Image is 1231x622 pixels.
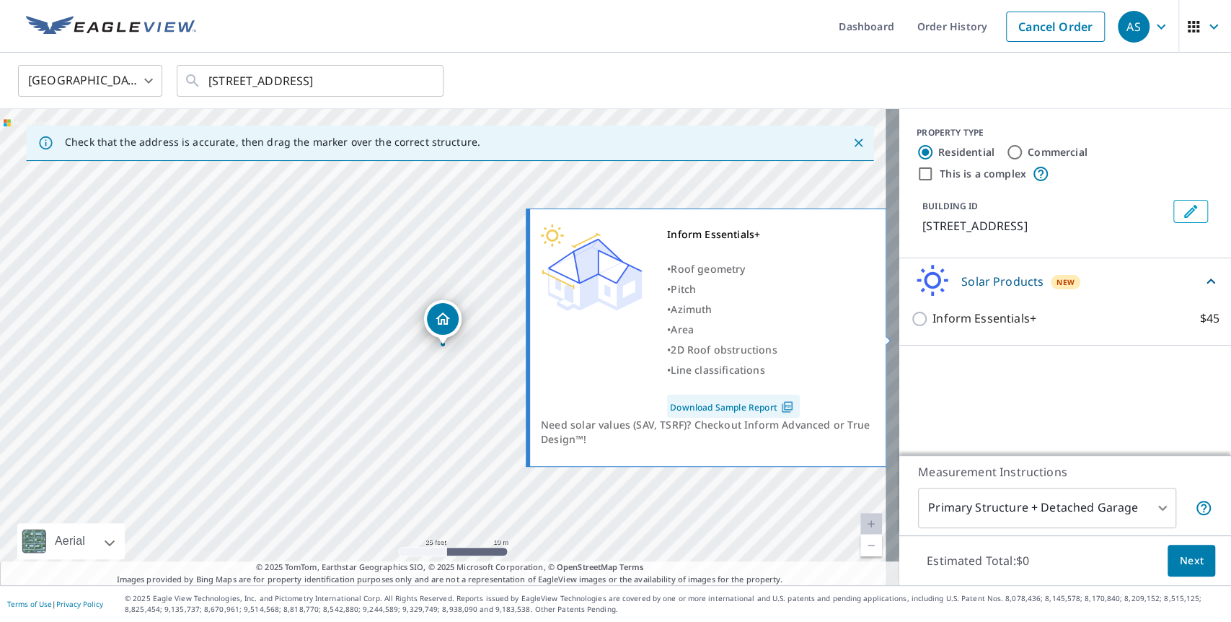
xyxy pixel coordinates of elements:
[961,273,1044,290] p: Solar Products
[918,463,1212,481] p: Measurement Instructions
[50,523,89,559] div: Aerial
[7,600,103,608] p: |
[667,320,800,340] div: •
[671,363,764,377] span: Line classifications
[1056,276,1075,288] span: New
[1195,499,1212,517] span: Your report will include the primary structure and a detached garage if one exists.
[557,561,617,572] a: OpenStreetMap
[667,279,800,299] div: •
[208,61,414,101] input: Search by address or latitude-longitude
[915,545,1041,577] p: Estimated Total: $0
[125,593,1224,615] p: © 2025 Eagle View Technologies, Inc. and Pictometry International Corp. All Rights Reserved. Repo...
[917,126,1214,139] div: PROPERTY TYPE
[860,513,882,535] a: Current Level 20, Zoom In Disabled
[65,136,480,149] p: Check that the address is accurate, then drag the marker over the correct structure.
[1200,310,1219,328] p: $45
[860,535,882,556] a: Current Level 20, Zoom Out
[667,224,800,245] div: Inform Essentials+
[1173,200,1208,223] button: Edit building 1
[671,282,696,296] span: Pitch
[671,262,745,276] span: Roof geometry
[940,167,1026,181] label: This is a complex
[777,400,797,413] img: Pdf Icon
[667,360,800,380] div: •
[424,300,462,345] div: Dropped pin, building 1, Residential property, 1091 Blackhorse Rd North Tazewell, VA 24630
[1118,11,1150,43] div: AS
[671,323,694,336] span: Area
[667,395,800,418] a: Download Sample Report
[17,523,125,559] div: Aerial
[849,133,868,152] button: Close
[667,259,800,279] div: •
[541,418,875,447] div: Need solar values (SAV, TSRF)? Checkout Inform Advanced or True Design™!
[541,224,642,311] img: Premium
[922,217,1168,235] p: [STREET_ADDRESS]
[667,340,800,360] div: •
[922,200,978,212] p: BUILDING ID
[619,561,643,572] a: Terms
[932,310,1036,328] p: Inform Essentials+
[256,561,643,574] span: © 2025 TomTom, Earthstar Geographics SIO, © 2025 Microsoft Corporation, ©
[667,299,800,320] div: •
[918,488,1176,528] div: Primary Structure + Detached Garage
[671,302,712,316] span: Azimuth
[26,16,196,38] img: EV Logo
[671,343,777,356] span: 2D Roof obstructions
[1179,552,1204,570] span: Next
[7,599,52,609] a: Terms of Use
[18,61,162,101] div: [GEOGRAPHIC_DATA]
[1006,12,1105,42] a: Cancel Order
[911,264,1219,298] div: Solar ProductsNew
[1168,545,1215,577] button: Next
[56,599,103,609] a: Privacy Policy
[1028,145,1087,159] label: Commercial
[938,145,994,159] label: Residential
